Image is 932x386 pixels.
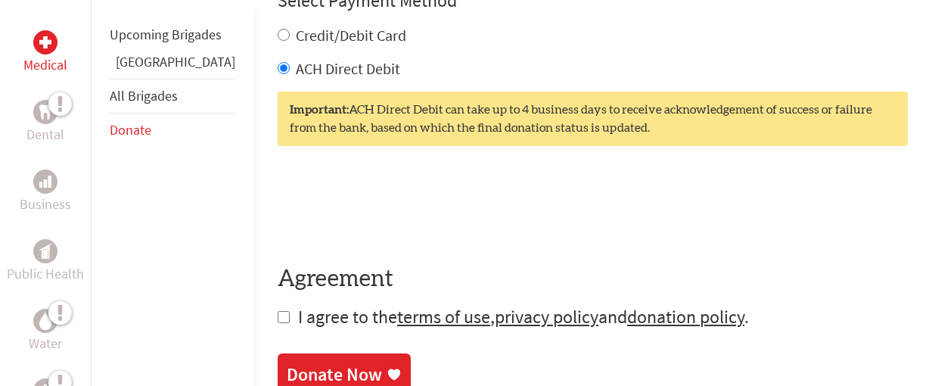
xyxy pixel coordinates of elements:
a: terms of use [397,305,490,328]
a: privacy policy [495,305,598,328]
div: Public Health [33,239,57,263]
p: Public Health [7,263,84,285]
img: Water [39,312,51,329]
p: Water [29,333,62,354]
strong: Important: [290,104,349,116]
div: Dental [33,100,57,124]
li: Upcoming Brigades [110,18,235,51]
li: Guatemala [110,51,235,79]
a: MedicalMedical [23,30,67,76]
p: Medical [23,54,67,76]
a: DentalDental [26,100,64,145]
iframe: reCAPTCHA [278,176,508,235]
a: BusinessBusiness [20,170,71,215]
img: Dental [39,104,51,119]
div: Business [33,170,57,194]
a: All Brigades [110,87,178,104]
h4: Agreement [278,266,908,293]
p: Dental [26,124,64,145]
img: Public Health [39,244,51,259]
img: Medical [39,36,51,48]
li: Donate [110,114,235,147]
img: Business [39,176,51,188]
label: Credit/Debit Card [296,26,406,45]
span: I agree to the , and . [298,305,749,328]
a: Public HealthPublic Health [7,239,84,285]
div: ACH Direct Debit can take up to 4 business days to receive acknowledgement of success or failure ... [278,92,908,146]
p: Business [20,194,71,215]
a: Donate [110,121,151,139]
div: Water [33,309,57,333]
div: Medical [33,30,57,54]
a: [GEOGRAPHIC_DATA] [116,53,235,70]
li: All Brigades [110,79,235,114]
label: ACH Direct Debit [296,59,400,78]
a: Upcoming Brigades [110,26,222,43]
a: WaterWater [29,309,62,354]
a: donation policy [627,305,744,328]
